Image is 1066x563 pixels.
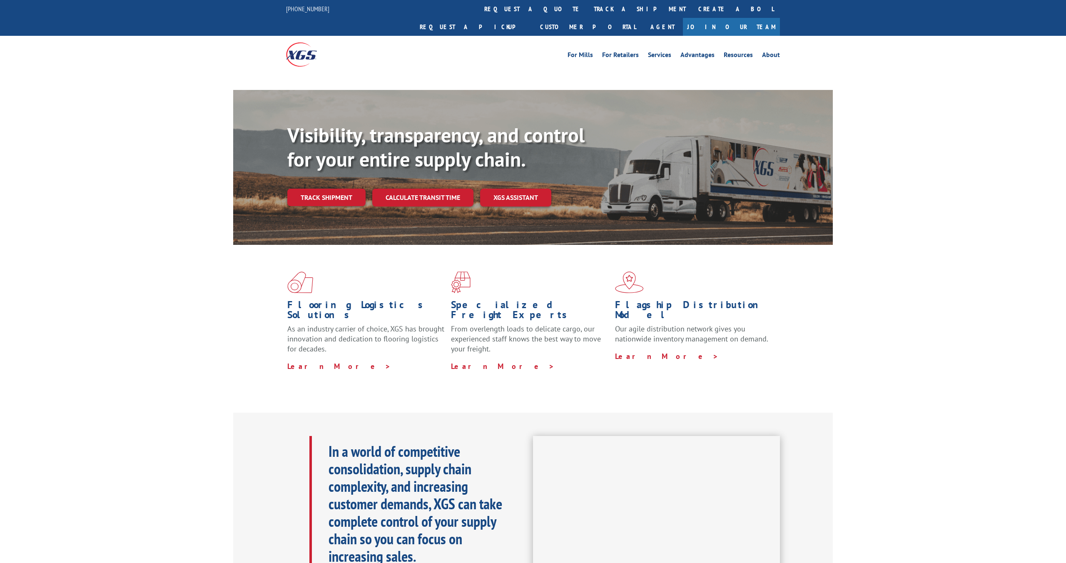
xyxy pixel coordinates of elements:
[683,18,780,36] a: Join Our Team
[451,361,555,371] a: Learn More >
[287,122,585,172] b: Visibility, transparency, and control for your entire supply chain.
[287,300,445,324] h1: Flooring Logistics Solutions
[568,52,593,61] a: For Mills
[372,189,473,207] a: Calculate transit time
[286,5,329,13] a: [PHONE_NUMBER]
[287,324,444,354] span: As an industry carrier of choice, XGS has brought innovation and dedication to flooring logistics...
[287,361,391,371] a: Learn More >
[642,18,683,36] a: Agent
[648,52,671,61] a: Services
[615,272,644,293] img: xgs-icon-flagship-distribution-model-red
[724,52,753,61] a: Resources
[615,300,772,324] h1: Flagship Distribution Model
[680,52,715,61] a: Advantages
[480,189,551,207] a: XGS ASSISTANT
[413,18,534,36] a: Request a pickup
[451,300,608,324] h1: Specialized Freight Experts
[602,52,639,61] a: For Retailers
[451,324,608,361] p: From overlength loads to delicate cargo, our experienced staff knows the best way to move your fr...
[287,189,366,206] a: Track shipment
[451,272,471,293] img: xgs-icon-focused-on-flooring-red
[615,351,719,361] a: Learn More >
[287,272,313,293] img: xgs-icon-total-supply-chain-intelligence-red
[762,52,780,61] a: About
[534,18,642,36] a: Customer Portal
[615,324,768,344] span: Our agile distribution network gives you nationwide inventory management on demand.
